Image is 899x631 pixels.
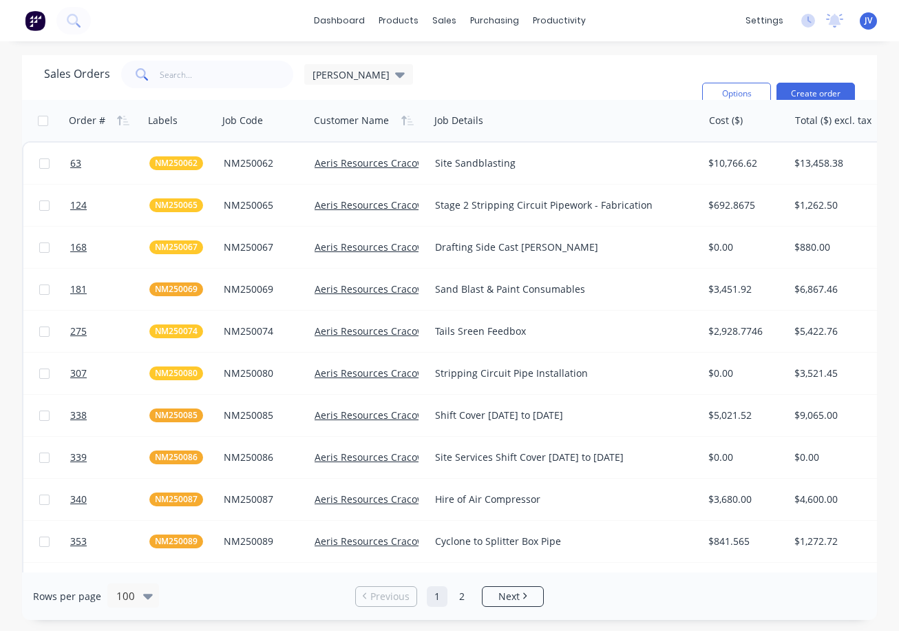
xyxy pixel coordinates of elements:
span: 168 [70,240,87,254]
div: $3,451.92 [708,282,780,296]
div: $0.00 [708,451,780,464]
button: NM250089 [149,535,203,548]
div: NM250089 [224,535,300,548]
span: 338 [70,408,87,422]
a: 124 [70,185,149,226]
div: $841.565 [708,535,780,548]
div: sales [425,10,463,31]
a: Aeris Resources Cracow Operations [315,408,479,422]
a: Aeris Resources Cracow Operations [315,198,479,211]
input: Search... [160,61,294,88]
div: Job Code [222,114,263,127]
button: NM250085 [149,408,203,422]
span: NM250067 [155,240,198,254]
div: $0.00 [708,366,780,380]
a: Aeris Resources Cracow Operations [315,493,479,506]
div: Order # [69,114,105,127]
div: productivity [526,10,593,31]
img: Factory [25,10,45,31]
div: $5,021.52 [708,408,780,422]
a: Page 1 is your current page [427,586,447,607]
a: Aeris Resources Cracow Operations [315,240,479,254]
button: NM250067 [149,240,203,254]
span: NM250074 [155,324,198,338]
span: 353 [70,535,87,548]
span: NM250065 [155,198,198,212]
a: Page 2 [452,586,472,607]
div: Stripping Circuit Pipe Installation [435,366,684,380]
span: NM250089 [155,535,198,548]
a: 181 [70,269,149,310]
button: Create order [776,83,855,105]
div: Tails Sreen Feedbox [435,324,684,338]
button: NM250065 [149,198,203,212]
div: NM250062 [224,156,300,170]
a: Aeris Resources Cracow Operations [315,324,479,338]
span: NM250087 [155,493,198,506]
button: NM250074 [149,324,203,338]
span: JV [865,14,872,27]
span: Next [498,590,520,603]
span: Previous [370,590,410,603]
div: Shift Cover [DATE] to [DATE] [435,408,684,422]
span: Rows per page [33,590,101,603]
span: 340 [70,493,87,506]
div: Total ($) excl. tax [795,114,871,127]
div: Cost ($) [709,114,743,127]
span: NM250069 [155,282,198,296]
div: NM250065 [224,198,300,212]
div: Hire of Air Compressor [435,493,684,506]
a: 307 [70,353,149,394]
div: $3,680.00 [708,493,780,506]
span: 275 [70,324,87,338]
div: Stage 2 Stripping Circuit Pipework - Fabrication [435,198,684,212]
span: NM250062 [155,156,198,170]
a: 275 [70,311,149,352]
a: 353 [70,521,149,562]
a: Aeris Resources Cracow Operations [315,366,479,380]
h1: Sales Orders [44,68,110,81]
a: 375 [70,563,149,604]
a: 168 [70,227,149,268]
div: NM250086 [224,451,300,464]
a: Aeris Resources Cracow Operations [315,156,479,169]
div: Site Services Shift Cover [DATE] to [DATE] [435,451,684,464]
div: $0.00 [708,240,780,254]
div: $10,766.62 [708,156,780,170]
button: NM250086 [149,451,203,464]
ul: Pagination [350,586,549,607]
div: settings [739,10,790,31]
button: NM250062 [149,156,203,170]
a: Aeris Resources Cracow Operations [315,535,479,548]
a: Next page [483,590,543,603]
span: [PERSON_NAME] [313,68,390,82]
div: Labels [148,114,178,127]
span: NM250085 [155,408,198,422]
a: 63 [70,143,149,184]
button: Options [702,83,771,105]
div: Sand Blast & Paint Consumables [435,282,684,296]
span: 307 [70,366,87,380]
a: Aeris Resources Cracow Operations [315,282,479,296]
div: products [372,10,425,31]
div: NM250074 [224,324,300,338]
a: dashboard [307,10,372,31]
span: NM250080 [155,366,198,380]
a: 338 [70,395,149,436]
div: Site Sandblasting [435,156,684,170]
div: Customer Name [314,114,389,127]
div: NM250087 [224,493,300,506]
button: NM250069 [149,282,203,296]
div: NM250069 [224,282,300,296]
span: 339 [70,451,87,464]
div: purchasing [463,10,526,31]
span: 63 [70,156,81,170]
span: 181 [70,282,87,296]
a: 339 [70,437,149,478]
div: Cyclone to Splitter Box Pipe [435,535,684,548]
a: Previous page [356,590,416,603]
button: NM250087 [149,493,203,506]
div: Job Details [434,114,483,127]
a: 340 [70,479,149,520]
a: Aeris Resources Cracow Operations [315,451,479,464]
